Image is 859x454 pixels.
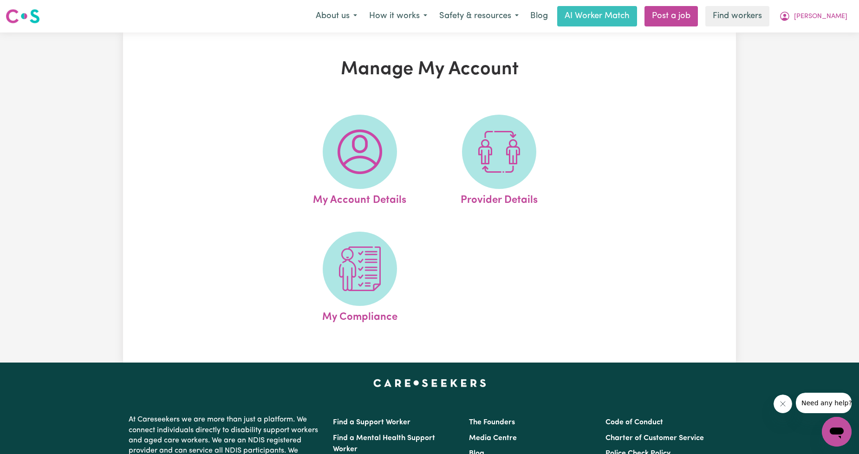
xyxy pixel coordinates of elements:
[310,6,363,26] button: About us
[373,379,486,387] a: Careseekers home page
[333,419,410,426] a: Find a Support Worker
[293,232,427,325] a: My Compliance
[469,435,517,442] a: Media Centre
[525,6,553,26] a: Blog
[605,419,663,426] a: Code of Conduct
[231,58,628,81] h1: Manage My Account
[557,6,637,26] a: AI Worker Match
[6,8,40,25] img: Careseekers logo
[313,189,406,208] span: My Account Details
[796,393,852,413] iframe: Message from company
[432,115,566,208] a: Provider Details
[433,6,525,26] button: Safety & resources
[6,6,56,14] span: Need any help?
[469,419,515,426] a: The Founders
[322,306,397,325] span: My Compliance
[461,189,538,208] span: Provider Details
[293,115,427,208] a: My Account Details
[6,6,40,27] a: Careseekers logo
[794,12,847,22] span: [PERSON_NAME]
[644,6,698,26] a: Post a job
[605,435,704,442] a: Charter of Customer Service
[822,417,852,447] iframe: Button to launch messaging window
[333,435,435,453] a: Find a Mental Health Support Worker
[363,6,433,26] button: How it works
[774,395,792,413] iframe: Close message
[705,6,769,26] a: Find workers
[773,6,853,26] button: My Account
